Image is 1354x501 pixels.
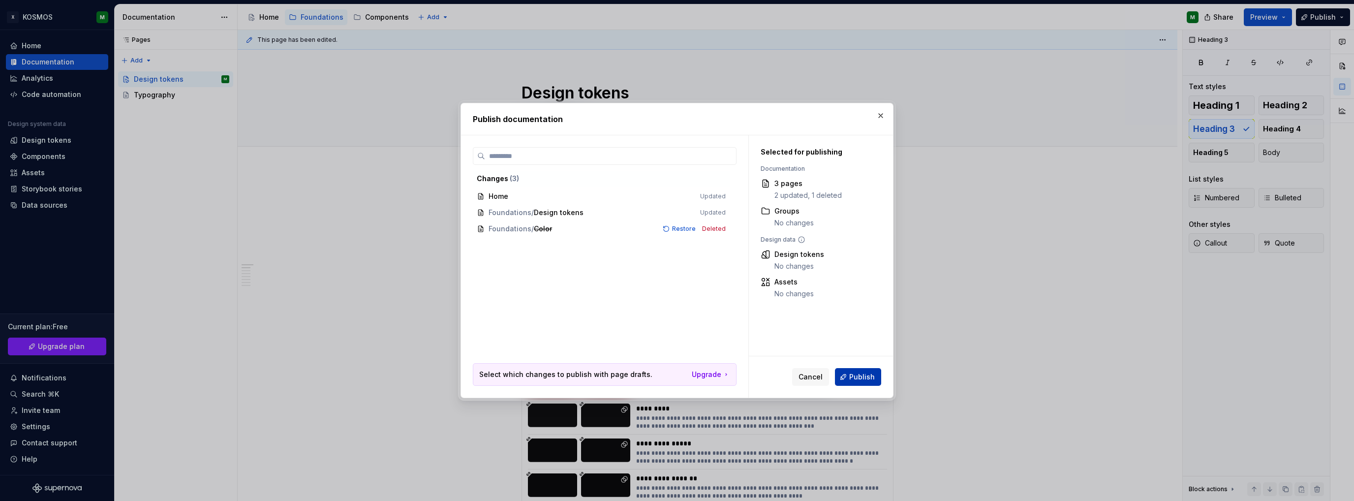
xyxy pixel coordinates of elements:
[774,218,814,228] div: No changes
[774,206,814,216] div: Groups
[510,174,519,183] span: ( 3 )
[672,225,696,233] span: Restore
[799,372,823,382] span: Cancel
[774,277,814,287] div: Assets
[761,236,870,244] div: Design data
[660,224,700,234] button: Restore
[774,250,824,259] div: Design tokens
[774,261,824,271] div: No changes
[792,368,829,386] button: Cancel
[761,147,870,157] div: Selected for publishing
[774,289,814,299] div: No changes
[473,113,881,125] h2: Publish documentation
[774,179,842,188] div: 3 pages
[479,370,652,379] p: Select which changes to publish with page drafts.
[835,368,881,386] button: Publish
[774,190,842,200] div: 2 updated, 1 deleted
[849,372,875,382] span: Publish
[761,165,870,173] div: Documentation
[692,370,730,379] a: Upgrade
[477,174,726,184] div: Changes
